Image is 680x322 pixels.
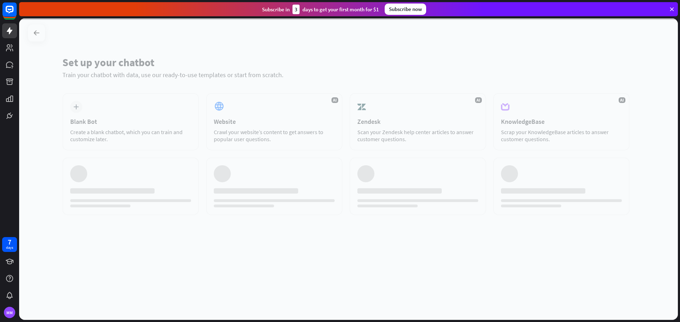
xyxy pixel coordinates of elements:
[262,5,379,14] div: Subscribe in days to get your first month for $1
[6,245,13,250] div: days
[292,5,300,14] div: 3
[385,4,426,15] div: Subscribe now
[8,239,11,245] div: 7
[2,237,17,252] a: 7 days
[4,307,15,318] div: MM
